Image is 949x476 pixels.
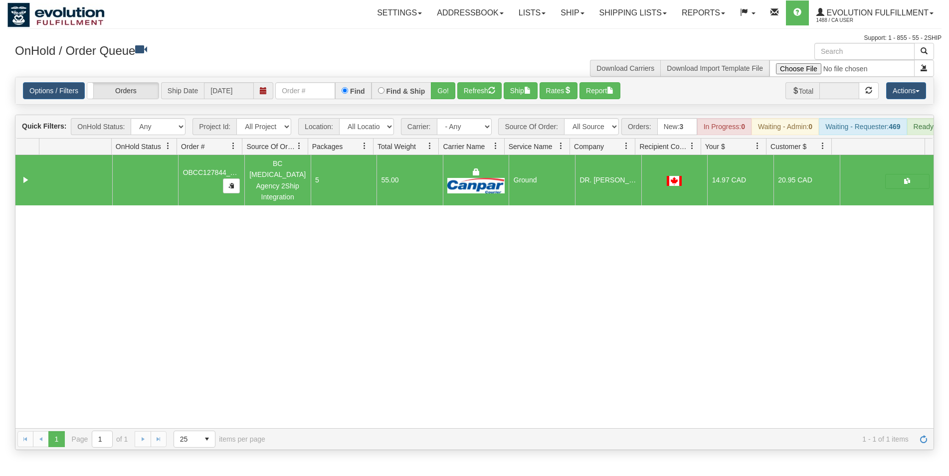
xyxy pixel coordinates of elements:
[657,118,697,135] div: New:
[785,82,820,99] span: Total
[429,0,511,25] a: Addressbook
[225,138,242,155] a: Order # filter column settings
[752,118,819,135] div: Waiting - Admin:
[809,0,941,25] a: Evolution Fulfillment 1488 / CA User
[749,138,766,155] a: Your $ filter column settings
[447,178,505,193] img: Canpar
[15,115,934,139] div: grid toolbar
[674,0,733,25] a: Reports
[553,0,591,25] a: Ship
[174,431,215,448] span: Page sizes drop down
[618,138,635,155] a: Company filter column settings
[401,118,437,135] span: Carrier:
[889,123,900,131] strong: 469
[814,138,831,155] a: Customer $ filter column settings
[312,142,343,152] span: Packages
[916,431,932,447] a: Refresh
[816,15,891,25] span: 1488 / CA User
[7,2,105,27] img: logo1488.jpg
[769,60,915,77] input: Import
[540,82,578,99] button: Rates
[498,118,564,135] span: Source Of Order:
[487,138,504,155] a: Carrier Name filter column settings
[667,176,682,186] img: CA
[192,118,236,135] span: Project Id:
[592,0,674,25] a: Shipping lists
[511,0,553,25] a: Lists
[181,142,204,152] span: Order #
[279,435,909,443] span: 1 - 1 of 1 items
[92,431,112,447] input: Page 1
[378,142,416,152] span: Total Weight
[370,0,429,25] a: Settings
[356,138,373,155] a: Packages filter column settings
[579,82,620,99] button: Report
[350,88,365,95] label: Find
[7,34,942,42] div: Support: 1 - 855 - 55 - 2SHIP
[885,174,930,189] button: Shipping Documents
[575,155,641,205] td: DR. [PERSON_NAME] CLINIC
[457,82,502,99] button: Refresh
[19,174,32,186] a: Collapse
[15,43,467,57] h3: OnHold / Order Queue
[553,138,569,155] a: Service Name filter column settings
[116,142,161,152] span: OnHold Status
[249,158,306,203] div: BC [MEDICAL_DATA] Agency 2Ship Integration
[386,88,425,95] label: Find & Ship
[705,142,725,152] span: Your $
[574,142,604,152] span: Company
[684,138,701,155] a: Recipient Country filter column settings
[886,82,926,99] button: Actions
[161,82,204,99] span: Ship Date
[770,142,806,152] span: Customer $
[741,123,745,131] strong: 0
[223,178,240,193] button: Copy to clipboard
[707,155,773,205] td: 14.97 CAD
[23,82,85,99] a: Options / Filters
[71,118,131,135] span: OnHold Status:
[180,434,193,444] span: 25
[504,82,538,99] button: Ship
[443,142,485,152] span: Carrier Name
[509,142,553,152] span: Service Name
[421,138,438,155] a: Total Weight filter column settings
[87,83,159,99] label: Orders
[381,176,399,184] span: 55.00
[814,43,915,60] input: Search
[621,118,657,135] span: Orders:
[72,431,128,448] span: Page of 1
[22,121,66,131] label: Quick Filters:
[596,64,654,72] a: Download Carriers
[160,138,177,155] a: OnHold Status filter column settings
[199,431,215,447] span: select
[509,155,575,205] td: Ground
[48,431,64,447] span: Page 1
[819,118,907,135] div: Waiting - Requester:
[315,176,319,184] span: 5
[639,142,688,152] span: Recipient Country
[298,118,339,135] span: Location:
[680,123,684,131] strong: 3
[667,64,763,72] a: Download Import Template File
[808,123,812,131] strong: 0
[697,118,752,135] div: In Progress:
[773,155,840,205] td: 20.95 CAD
[183,168,257,176] span: OBCC127844_PART_A
[824,8,929,17] span: Evolution Fulfillment
[174,431,265,448] span: items per page
[275,82,335,99] input: Order #
[246,142,295,152] span: Source Of Order
[431,82,455,99] button: Go!
[291,138,308,155] a: Source Of Order filter column settings
[914,43,934,60] button: Search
